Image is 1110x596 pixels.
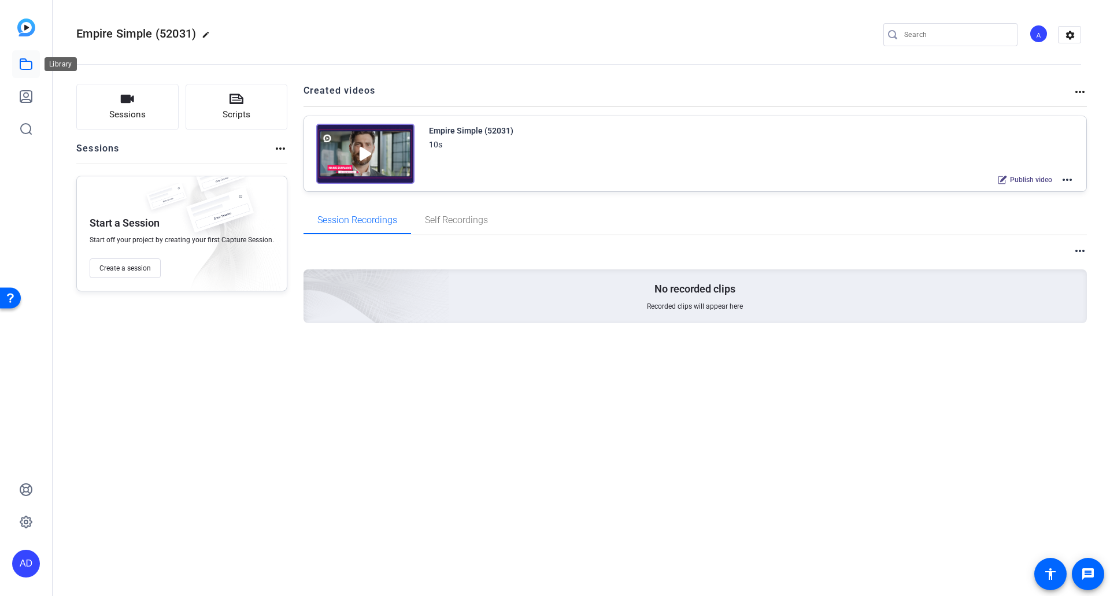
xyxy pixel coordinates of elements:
mat-icon: message [1081,567,1095,581]
span: Recorded clips will appear here [647,302,743,311]
mat-icon: more_horiz [1073,244,1087,258]
mat-icon: more_horiz [273,142,287,156]
img: embarkstudio-empty-session.png [169,173,281,297]
span: Empire Simple (52031) [76,27,196,40]
p: Start a Session [90,216,160,230]
button: Create a session [90,258,161,278]
div: A [1029,24,1048,43]
input: Search [904,28,1008,42]
span: Session Recordings [317,216,397,225]
img: fake-session.png [176,188,263,245]
mat-icon: more_horiz [1060,173,1074,187]
div: AD [12,550,40,578]
ngx-avatar: Ashley DiFusco [1029,24,1049,45]
h2: Sessions [76,142,120,164]
img: fake-session.png [188,159,251,201]
mat-icon: more_horiz [1073,85,1087,99]
mat-icon: edit [202,31,216,45]
h2: Created videos [304,84,1074,106]
img: blue-gradient.svg [17,18,35,36]
span: Scripts [223,108,250,121]
div: Library [45,57,77,71]
p: No recorded clips [654,282,735,296]
span: Self Recordings [425,216,488,225]
button: Scripts [186,84,288,130]
img: embarkstudio-empty-session.png [174,156,450,406]
span: Publish video [1010,175,1052,184]
span: Create a session [99,264,151,273]
button: Sessions [76,84,179,130]
div: 10s [429,138,442,151]
mat-icon: settings [1059,27,1082,44]
div: Empire Simple (52031) [429,124,513,138]
img: Creator Project Thumbnail [316,124,415,184]
span: Start off your project by creating your first Capture Session. [90,235,274,245]
mat-icon: accessibility [1044,567,1057,581]
span: Sessions [109,108,146,121]
img: fake-session.png [140,183,193,217]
